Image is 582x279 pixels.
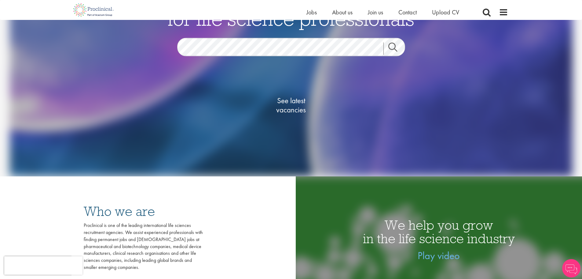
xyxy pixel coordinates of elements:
a: Job search submit button [383,43,410,55]
img: Chatbot [562,259,580,277]
span: See latest vacancies [261,96,322,115]
a: See latestvacancies [261,72,322,139]
a: Contact [398,8,417,16]
a: Play video [418,249,460,262]
a: Jobs [306,8,317,16]
a: Join us [368,8,383,16]
a: Upload CV [432,8,459,16]
iframe: reCAPTCHA [4,256,82,275]
a: About us [332,8,353,16]
div: Proclinical is one of the leading international life sciences recruitment agencies. We assist exp... [84,222,203,271]
h3: Who we are [84,205,203,218]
